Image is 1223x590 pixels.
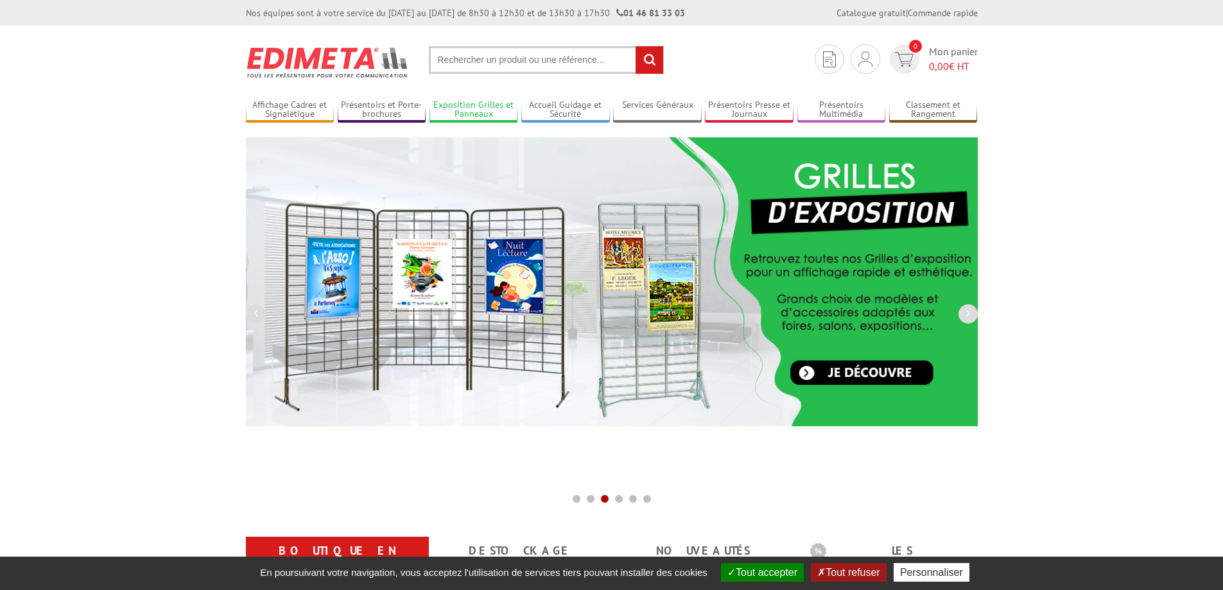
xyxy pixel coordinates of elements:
[908,7,978,19] a: Commande rapide
[254,567,714,578] span: En poursuivant votre navigation, vous acceptez l'utilisation de services tiers pouvant installer ...
[613,100,702,121] a: Services Généraux
[721,563,804,582] button: Tout accepter
[246,6,685,19] div: Nos équipes sont à votre service du [DATE] au [DATE] de 8h30 à 12h30 et de 13h30 à 17h30
[929,44,978,74] span: Mon panier
[929,60,949,73] span: 0,00
[887,44,978,74] a: devis rapide 0 Mon panier 0,00€ HT
[246,100,334,121] a: Affichage Cadres et Signalétique
[429,46,664,74] input: Rechercher un produit ou une référence...
[338,100,426,121] a: Présentoirs et Porte-brochures
[811,563,886,582] button: Tout refuser
[616,7,685,19] strong: 01 46 81 33 03
[261,539,413,586] a: Boutique en ligne
[705,100,794,121] a: Présentoirs Presse et Journaux
[246,39,410,86] img: Présentoir, panneau, stand - Edimeta - PLV, affichage, mobilier bureau, entreprise
[837,6,978,19] div: |
[889,100,978,121] a: Classement et Rangement
[627,539,779,562] a: nouveautés
[895,52,914,67] img: devis rapide
[909,40,922,53] span: 0
[823,51,836,67] img: devis rapide
[810,539,971,565] b: Les promotions
[894,563,969,582] button: Personnaliser (fenêtre modale)
[636,46,663,74] input: rechercher
[444,539,596,562] a: Destockage
[810,539,962,586] a: Les promotions
[929,59,978,74] span: € HT
[858,51,872,67] img: devis rapide
[429,100,518,121] a: Exposition Grilles et Panneaux
[521,100,610,121] a: Accueil Guidage et Sécurité
[797,100,886,121] a: Présentoirs Multimédia
[837,7,906,19] a: Catalogue gratuit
